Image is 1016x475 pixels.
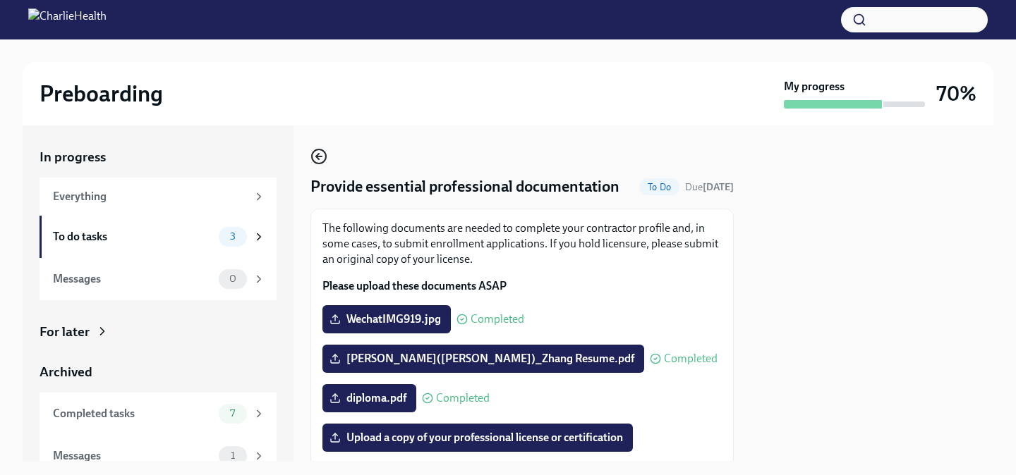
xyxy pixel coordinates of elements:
h4: Provide essential professional documentation [310,176,619,197]
span: 7 [222,408,243,419]
strong: Please upload these documents ASAP [322,279,507,292]
strong: [DATE] [703,181,734,193]
span: Completed [664,353,718,364]
span: 3 [222,231,244,242]
label: Upload a copy of your professional license or certification [322,424,633,452]
a: Archived [40,363,277,381]
span: 1 [222,450,243,461]
span: Due [685,181,734,193]
span: 0 [221,273,245,284]
a: In progress [40,148,277,166]
h2: Preboarding [40,80,163,108]
a: Everything [40,178,277,216]
span: September 11th, 2025 09:00 [685,180,734,194]
span: diploma.pdf [332,391,406,405]
span: [PERSON_NAME]([PERSON_NAME])_Zhang Resume.pdf [332,352,634,366]
div: Messages [53,448,213,464]
label: diploma.pdf [322,384,416,412]
a: Messages0 [40,258,277,300]
h3: 70% [936,81,976,106]
div: Completed tasks [53,406,213,421]
label: [PERSON_NAME]([PERSON_NAME])_Zhang Resume.pdf [322,345,644,373]
p: The following documents are needed to complete your contractor profile and, in some cases, to sub... [322,221,722,267]
strong: My progress [784,79,845,94]
div: For later [40,323,90,341]
span: To Do [639,182,679,192]
span: Completed [471,314,524,325]
label: WechatIMG919.jpg [322,305,451,333]
img: CharlieHealth [28,8,107,31]
div: Messages [53,271,213,287]
span: Completed [436,393,490,404]
div: Everything [53,189,247,204]
span: WechatIMG919.jpg [332,312,441,326]
a: For later [40,323,277,341]
a: To do tasks3 [40,216,277,258]
span: Upload a copy of your professional license or certification [332,431,623,445]
div: To do tasks [53,229,213,245]
a: Completed tasks7 [40,393,277,435]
